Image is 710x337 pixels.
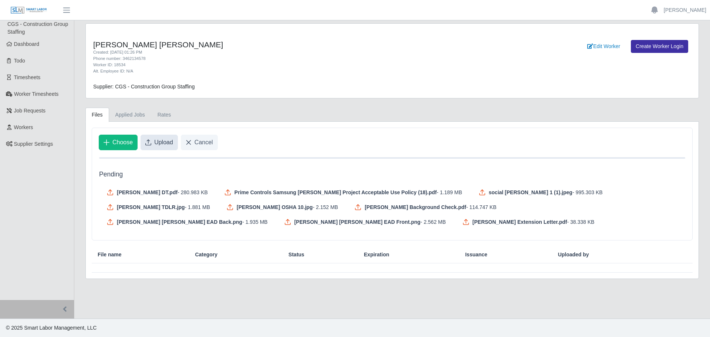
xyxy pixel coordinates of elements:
[195,251,217,259] span: Category
[242,218,267,226] span: - 1.935 MB
[288,251,304,259] span: Status
[93,84,195,90] span: Supplier: CGS - Construction Group Staffing
[14,124,33,130] span: Workers
[151,108,177,122] a: Rates
[567,218,595,226] span: - 38.338 KB
[14,141,53,147] span: Supplier Settings
[141,135,178,150] button: Upload
[93,55,437,62] div: Phone number: 3462134578
[181,135,218,150] button: Cancel
[465,251,487,259] span: Issuance
[93,62,437,68] div: Worker ID: 18534
[14,108,46,114] span: Job Requests
[466,203,497,211] span: - 114.747 KB
[98,251,122,259] span: File name
[99,171,685,178] h5: Pending
[313,203,338,211] span: - 2.152 MB
[437,189,462,196] span: - 1.189 MB
[234,189,437,196] span: Prime Controls Samsung [PERSON_NAME] Project Acceptable Use Policy (18).pdf
[195,138,213,147] span: Cancel
[93,49,437,55] div: Created: [DATE] 01:26 PM
[177,189,208,196] span: - 280.983 KB
[6,325,97,331] span: © 2025 Smart Labor Management, LLC
[582,40,625,53] a: Edit Worker
[117,218,242,226] span: [PERSON_NAME] [PERSON_NAME] EAD Back.png
[14,91,58,97] span: Worker Timesheets
[117,189,177,196] span: [PERSON_NAME] DT.pdf
[631,40,688,53] a: Create Worker Login
[237,203,313,211] span: [PERSON_NAME] OSHA 10.jpg
[14,74,41,80] span: Timesheets
[365,203,466,211] span: [PERSON_NAME] Background Check.pdf
[364,251,389,259] span: Expiration
[572,189,603,196] span: - 995.303 KB
[558,251,589,259] span: Uploaded by
[99,135,138,150] button: Choose
[664,6,706,14] a: [PERSON_NAME]
[489,189,572,196] span: social [PERSON_NAME] 1 (1).jpeg
[7,21,68,35] span: CGS - Construction Group Staffing
[14,58,25,64] span: Todo
[420,218,446,226] span: - 2.562 MB
[117,203,185,211] span: [PERSON_NAME] TDLR.jpg
[185,203,210,211] span: - 1.881 MB
[93,68,437,74] div: Alt. Employee ID: N/A
[154,138,173,147] span: Upload
[10,6,47,14] img: SLM Logo
[85,108,109,122] a: Files
[109,108,151,122] a: Applied Jobs
[473,218,567,226] span: [PERSON_NAME] Extension Letter.pdf
[93,40,437,49] h4: [PERSON_NAME] [PERSON_NAME]
[112,138,133,147] span: Choose
[294,218,420,226] span: [PERSON_NAME] [PERSON_NAME] EAD Front.png
[14,41,40,47] span: Dashboard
